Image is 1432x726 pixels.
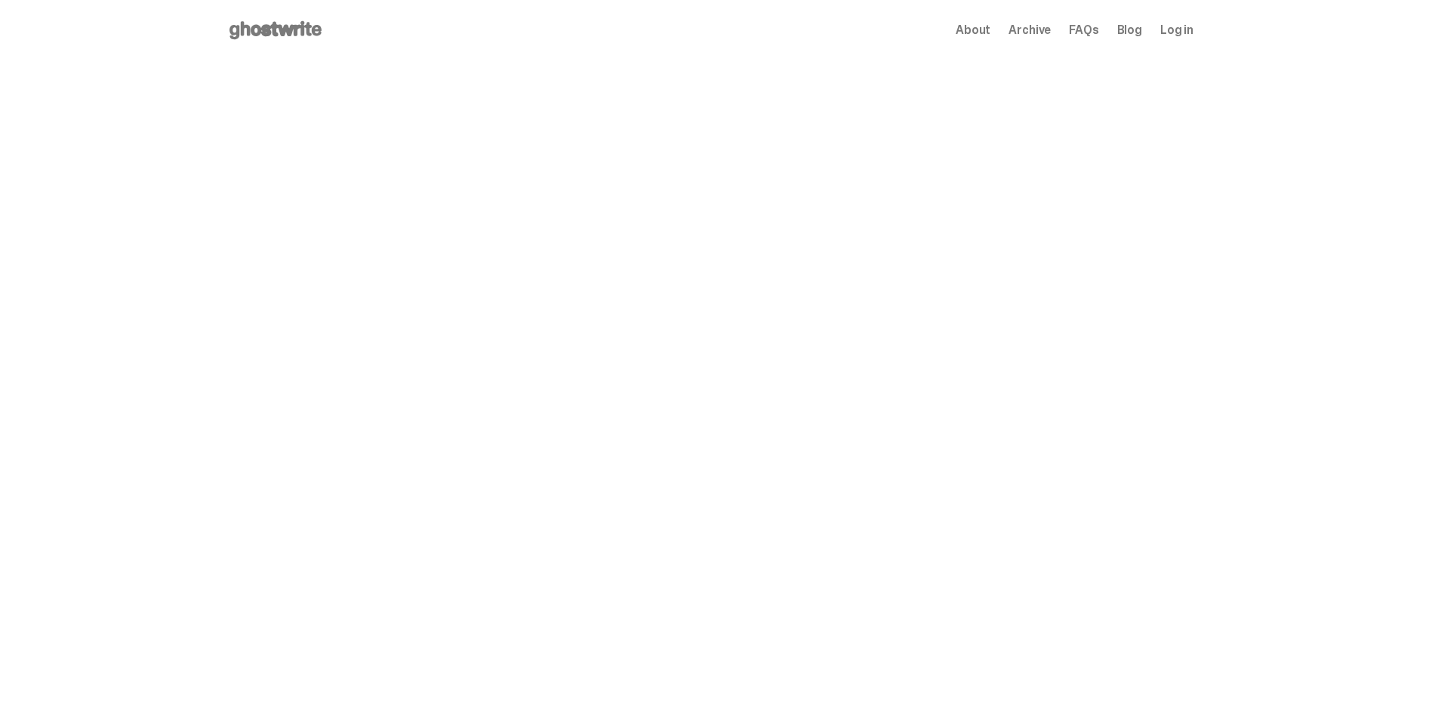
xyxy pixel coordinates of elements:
[956,24,990,36] a: About
[1069,24,1098,36] a: FAQs
[1160,24,1193,36] a: Log in
[1117,24,1142,36] a: Blog
[1009,24,1051,36] a: Archive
